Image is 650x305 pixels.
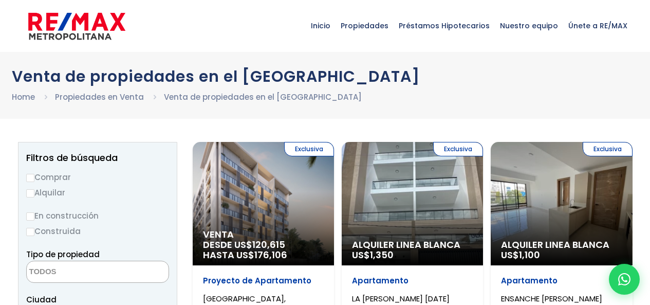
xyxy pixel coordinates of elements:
[284,142,334,156] span: Exclusiva
[352,248,394,261] span: US$
[203,240,324,260] span: DESDE US$
[26,171,169,184] label: Comprar
[501,276,622,286] p: Apartamento
[26,228,34,236] input: Construida
[495,10,563,41] span: Nuestro equipo
[433,142,483,156] span: Exclusiva
[203,276,324,286] p: Proyecto de Apartamento
[55,92,144,102] a: Propiedades en Venta
[370,248,394,261] span: 1,350
[501,248,540,261] span: US$
[26,212,34,221] input: En construcción
[26,225,169,238] label: Construida
[164,91,362,103] li: Venta de propiedades en el [GEOGRAPHIC_DATA]
[26,153,169,163] h2: Filtros de búsqueda
[26,209,169,222] label: En construcción
[352,240,473,250] span: Alquiler Linea Blanca
[26,186,169,199] label: Alquilar
[203,250,324,260] span: HASTA US$
[352,276,473,286] p: Apartamento
[28,11,125,42] img: remax-metropolitana-logo
[563,10,633,41] span: Únete a RE/MAX
[501,240,622,250] span: Alquiler Linea Blanca
[26,249,100,260] span: Tipo de propiedad
[583,142,633,156] span: Exclusiva
[254,248,287,261] span: 176,106
[519,248,540,261] span: 1,100
[252,238,285,251] span: 120,615
[12,67,639,85] h1: Venta de propiedades en el [GEOGRAPHIC_DATA]
[336,10,394,41] span: Propiedades
[12,92,35,102] a: Home
[203,229,324,240] span: Venta
[26,189,34,198] input: Alquilar
[26,294,57,305] span: Ciudad
[394,10,495,41] span: Préstamos Hipotecarios
[27,261,126,283] textarea: Search
[26,174,34,182] input: Comprar
[306,10,336,41] span: Inicio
